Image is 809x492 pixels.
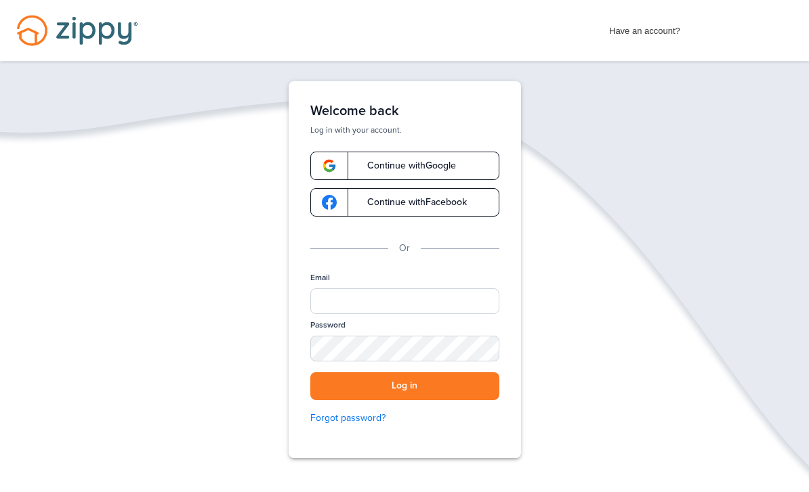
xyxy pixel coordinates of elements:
img: google-logo [322,195,337,210]
span: Continue with Google [354,161,456,171]
span: Continue with Facebook [354,198,467,207]
p: Log in with your account. [310,125,499,135]
label: Email [310,272,330,284]
label: Password [310,319,346,331]
span: Have an account? [609,17,680,39]
a: google-logoContinue withFacebook [310,188,499,217]
p: Or [399,241,410,256]
a: Forgot password? [310,411,499,426]
button: Log in [310,372,499,400]
a: google-logoContinue withGoogle [310,152,499,180]
img: google-logo [322,158,337,173]
h1: Welcome back [310,103,499,119]
input: Email [310,288,499,314]
input: Password [310,336,499,361]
